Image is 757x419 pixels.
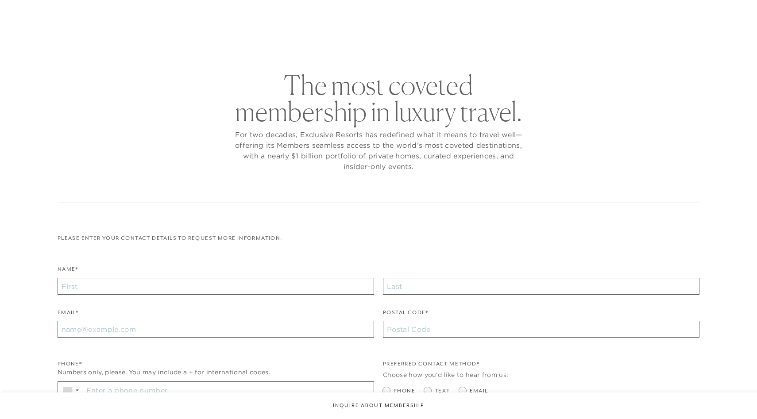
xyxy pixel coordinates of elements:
legend: Preferred Contact Method* [383,360,479,373]
input: Last [383,278,699,295]
input: First [58,278,374,295]
div: Choose how you'd like to hear from us: [383,370,699,380]
h2: The most coveted membership in luxury travel. [232,72,525,125]
div: Numbers only, please. You may include a + for international codes. [58,368,374,377]
input: Postal Code [383,321,699,338]
input: name@example.com [58,321,374,338]
span: ▼ [74,388,80,393]
label: Postal Code* [383,308,429,321]
label: Email* [58,308,78,321]
input: Enter a phone number [83,382,374,399]
button: Open navigation [714,11,725,17]
label: Name* [58,265,78,278]
span: Text [435,387,450,395]
div: Country Code Selector [58,382,83,399]
div: Phone* [58,360,374,368]
span: Phone [394,387,415,395]
p: For two decades, Exclusive Resorts has redefined what it means to travel well—offering its Member... [232,129,525,172]
span: Email [470,387,488,395]
p: Please enter your contact details to request more information: [58,234,699,242]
